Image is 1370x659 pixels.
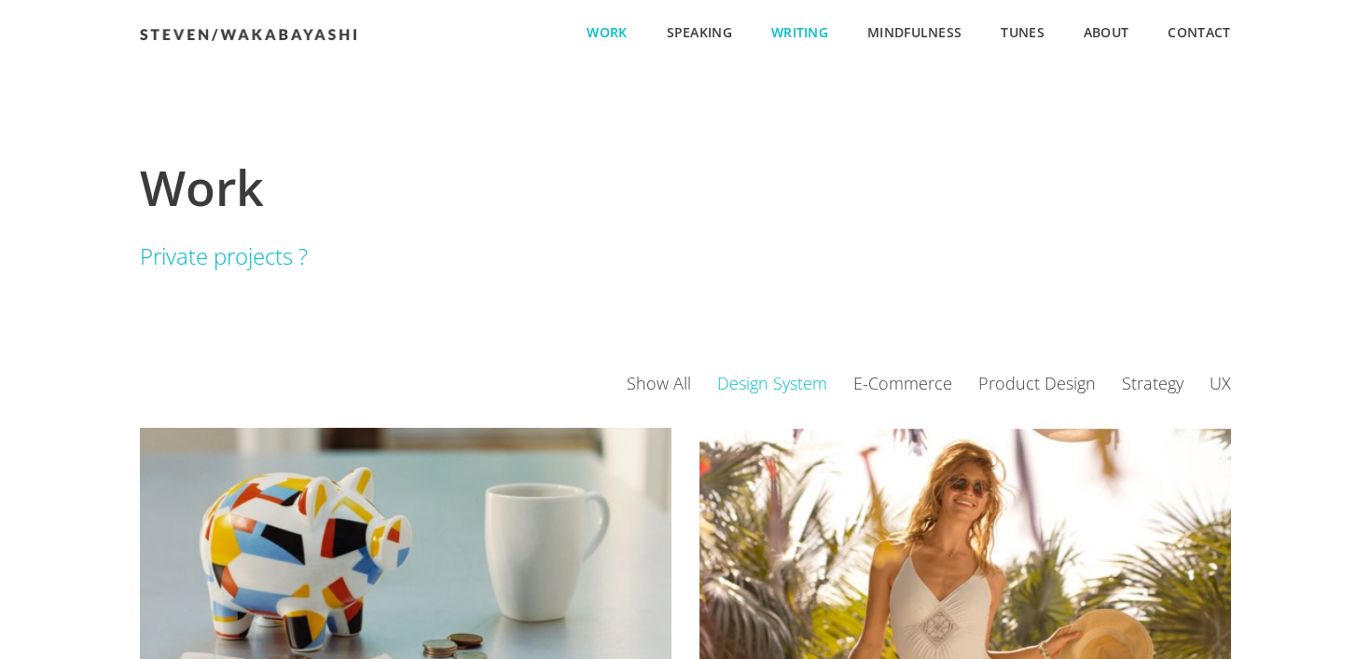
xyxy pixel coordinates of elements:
[140,240,308,271] a: Private projects ?
[752,20,848,42] a: Writing
[1168,23,1230,43] span: Contact
[1148,20,1230,42] a: Contact
[978,372,1122,394] a: Product Design
[848,20,981,42] a: Mindfulness
[981,20,1064,42] a: Tunes
[717,372,853,394] a: Design System
[1084,23,1129,43] span: About
[853,372,978,394] a: E-Commerce
[867,23,962,43] span: Mindfulness
[140,28,357,41] img: logo
[140,158,849,216] h1: Work
[1001,23,1045,43] span: Tunes
[587,23,627,43] span: Work
[627,372,717,394] a: Show All
[1210,372,1231,394] a: UX
[1122,372,1210,394] a: Strategy
[667,23,732,43] span: Speaking
[1064,20,1149,42] a: About
[567,20,646,42] a: Work
[647,20,752,42] a: Speaking
[140,22,357,43] a: Steven Wakabayashi
[771,23,828,43] span: Writing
